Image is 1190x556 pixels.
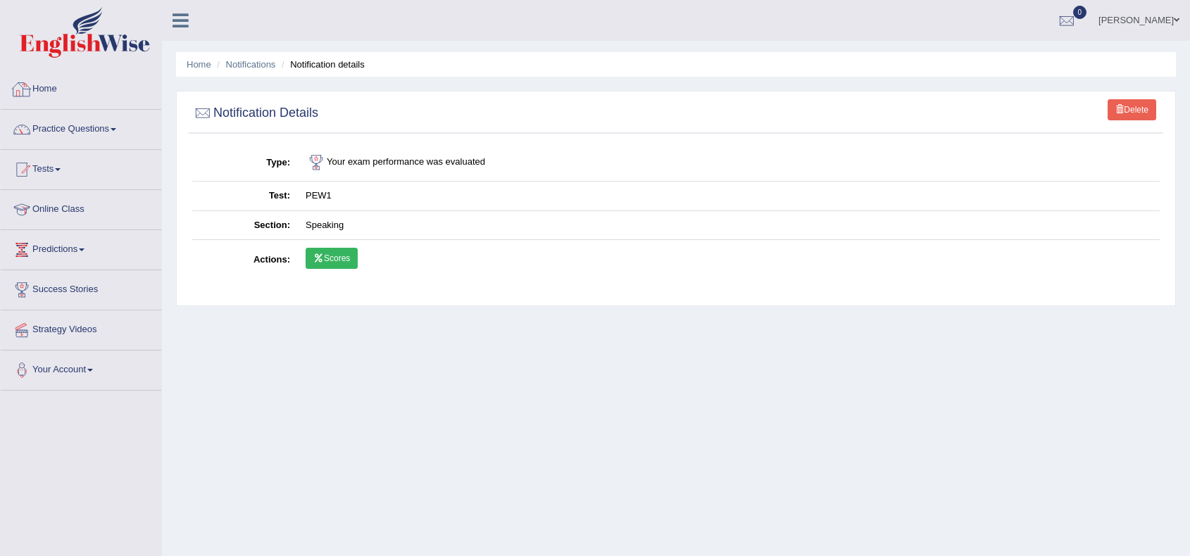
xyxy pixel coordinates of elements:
li: Notification details [278,58,365,71]
th: Test [192,182,298,211]
a: Online Class [1,190,161,225]
a: Success Stories [1,270,161,305]
a: Practice Questions [1,110,161,145]
a: Home [187,59,211,70]
td: PEW1 [298,182,1160,211]
span: 0 [1073,6,1087,19]
a: Strategy Videos [1,310,161,346]
a: Tests [1,150,161,185]
a: Notifications [226,59,276,70]
a: Your Account [1,350,161,386]
td: Speaking [298,210,1160,240]
h2: Notification Details [192,103,318,124]
a: Predictions [1,230,161,265]
a: Home [1,70,161,105]
th: Section [192,210,298,240]
th: Actions [192,240,298,281]
a: Delete [1108,99,1156,120]
th: Type [192,144,298,182]
a: Scores [306,248,358,269]
td: Your exam performance was evaluated [298,144,1160,182]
